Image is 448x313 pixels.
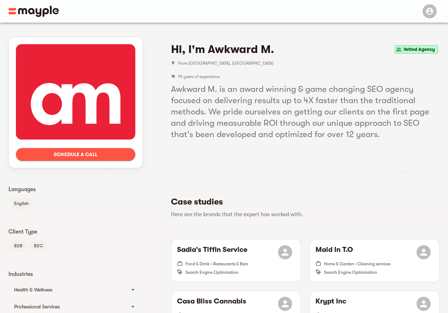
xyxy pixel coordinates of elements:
div: Health & Wellness [14,285,124,294]
span: B2C [30,242,47,250]
h4: Hi, I'm Awkward M. [171,42,274,57]
span: Menu [418,8,440,13]
div: Professional Services [14,302,124,311]
h6: Krypt Inc [316,297,346,311]
img: Main logo [8,6,59,17]
span: Food & Drink • Restaurants & Bars [185,261,248,266]
span: 19 years of experience [178,74,220,79]
p: Industries [8,270,143,278]
span: English [10,199,33,208]
span: Search Engine Optimization [185,270,238,275]
span: Search Engine Optimization [324,270,377,275]
span: Home & Garden • Cleaning services [324,261,390,266]
h6: Sadia's Tiffin Service [177,245,247,259]
button: Schedule a call [16,148,135,161]
div: Health & Wellness [8,281,143,298]
h5: Case studies [171,196,434,207]
h6: Casa Bliss Cannabis [177,297,246,311]
p: Languages [8,185,143,194]
h5: Awkward M. is an award winning & game changing SEO agency focused on delivering results up to 4X ... [171,83,440,140]
span: B2B [10,242,27,250]
p: Client Type [8,228,143,236]
span: Vetted Agency [401,45,438,54]
h6: Maid In T.O [316,245,353,259]
span: Schedule a call [22,150,130,159]
button: Sadia's Tiffin ServiceFood & Drink • Restaurants & BarsSearch Engine Optimization [171,240,301,282]
span: From [GEOGRAPHIC_DATA], [GEOGRAPHIC_DATA] [178,61,440,66]
button: Maid In T.OHome & Garden • Cleaning servicesSearch Engine Optimization [310,240,439,282]
p: Here are the brands that the expert has worked with. [171,210,434,219]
